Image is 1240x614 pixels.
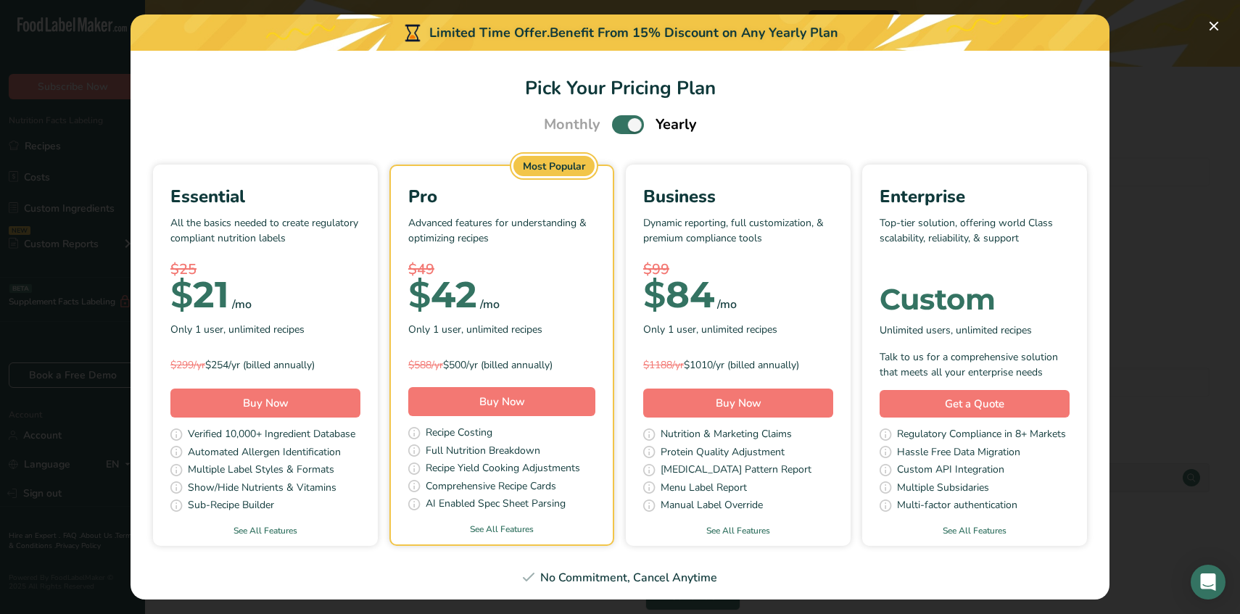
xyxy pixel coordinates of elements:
[148,74,1092,102] h1: Pick Your Pricing Plan
[897,444,1020,462] span: Hassle Free Data Migration
[232,296,252,313] div: /mo
[188,426,355,444] span: Verified 10,000+ Ingredient Database
[1191,565,1225,600] div: Open Intercom Messenger
[643,273,666,317] span: $
[945,396,1004,412] span: Get a Quote
[643,183,833,209] div: Business
[661,497,763,515] span: Manual Label Override
[661,462,811,480] span: [MEDICAL_DATA] Pattern Report
[170,215,360,259] p: All the basics needed to create regulatory compliant nutrition labels
[897,426,1066,444] span: Regulatory Compliance in 8+ Markets
[626,524,851,537] a: See All Features
[153,524,378,537] a: See All Features
[544,114,600,136] span: Monthly
[880,183,1070,209] div: Enterprise
[643,322,777,337] span: Only 1 user, unlimited recipes
[408,281,477,310] div: 42
[426,425,492,443] span: Recipe Costing
[897,480,989,498] span: Multiple Subsidaries
[480,296,500,313] div: /mo
[170,281,229,310] div: 21
[408,183,595,209] div: Pro
[550,23,838,43] div: Benefit From 15% Discount on Any Yearly Plan
[643,215,833,259] p: Dynamic reporting, full customization, & premium compliance tools
[880,349,1070,380] div: Talk to us for a comprehensive solution that meets all your enterprise needs
[426,460,580,478] span: Recipe Yield Cooking Adjustments
[170,357,360,373] div: $254/yr (billed annually)
[170,358,205,372] span: $299/yr
[131,14,1109,51] div: Limited Time Offer.
[148,569,1092,586] div: No Commitment, Cancel Anytime
[170,389,360,418] button: Buy Now
[513,156,595,176] div: Most Popular
[661,480,747,498] span: Menu Label Report
[243,396,289,410] span: Buy Now
[643,259,833,281] div: $99
[170,322,305,337] span: Only 1 user, unlimited recipes
[170,259,360,281] div: $25
[408,357,595,373] div: $500/yr (billed annually)
[408,387,595,416] button: Buy Now
[426,496,566,514] span: AI Enabled Spec Sheet Parsing
[661,444,785,462] span: Protein Quality Adjustment
[391,523,613,536] a: See All Features
[408,273,431,317] span: $
[188,444,341,462] span: Automated Allergen Identification
[656,114,697,136] span: Yearly
[717,296,737,313] div: /mo
[880,215,1070,259] p: Top-tier solution, offering world Class scalability, reliability, & support
[643,357,833,373] div: $1010/yr (billed annually)
[880,390,1070,418] a: Get a Quote
[880,323,1032,338] span: Unlimited users, unlimited recipes
[862,524,1087,537] a: See All Features
[188,462,334,480] span: Multiple Label Styles & Formats
[897,462,1004,480] span: Custom API Integration
[716,396,761,410] span: Buy Now
[408,259,595,281] div: $49
[897,497,1017,515] span: Multi-factor authentication
[661,426,792,444] span: Nutrition & Marketing Claims
[426,478,556,497] span: Comprehensive Recipe Cards
[188,497,274,515] span: Sub-Recipe Builder
[643,389,833,418] button: Buy Now
[643,358,684,372] span: $1188/yr
[643,281,714,310] div: 84
[479,394,525,409] span: Buy Now
[170,183,360,209] div: Essential
[408,358,443,372] span: $588/yr
[880,285,1070,314] div: Custom
[188,480,336,498] span: Show/Hide Nutrients & Vitamins
[426,443,540,461] span: Full Nutrition Breakdown
[408,322,542,337] span: Only 1 user, unlimited recipes
[170,273,193,317] span: $
[408,215,595,259] p: Advanced features for understanding & optimizing recipes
